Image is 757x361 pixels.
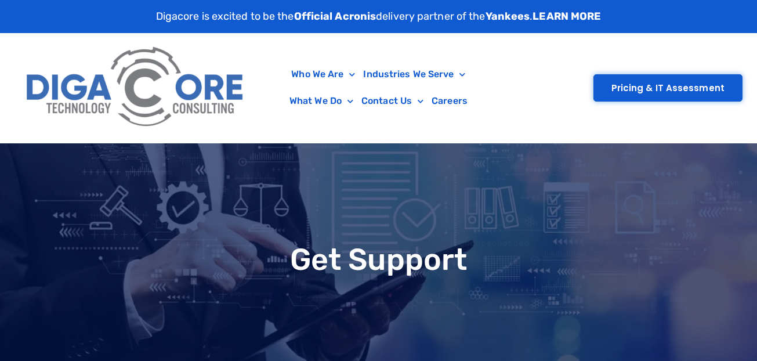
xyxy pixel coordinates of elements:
[6,244,751,275] h1: Get Support
[156,9,602,24] p: Digacore is excited to be the delivery partner of the .
[257,61,499,114] nav: Menu
[287,61,359,88] a: Who We Are
[357,88,428,114] a: Contact Us
[285,88,357,114] a: What We Do
[611,84,725,92] span: Pricing & IT Assessment
[486,10,530,23] strong: Yankees
[359,61,469,88] a: Industries We Serve
[20,39,251,137] img: Digacore Logo
[533,10,601,23] a: LEARN MORE
[294,10,376,23] strong: Official Acronis
[428,88,472,114] a: Careers
[593,74,742,102] a: Pricing & IT Assessment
